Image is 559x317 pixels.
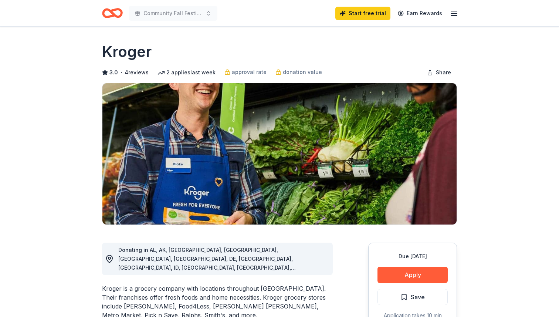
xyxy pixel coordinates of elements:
h1: Kroger [102,41,152,62]
a: approval rate [224,68,267,77]
a: Start free trial [335,7,390,20]
span: • [120,70,123,75]
span: donation value [283,68,322,77]
img: Image for Kroger [102,83,457,225]
a: Earn Rewards [393,7,447,20]
a: Home [102,4,123,22]
button: Apply [377,267,448,283]
span: 3.0 [109,68,118,77]
button: Share [421,65,457,80]
span: Community Fall Festival [143,9,203,18]
div: Due [DATE] [377,252,448,261]
button: 4reviews [125,68,149,77]
a: donation value [275,68,322,77]
button: Community Fall Festival [129,6,217,21]
span: Share [436,68,451,77]
span: Save [411,292,425,302]
button: Save [377,289,448,305]
span: approval rate [232,68,267,77]
div: 2 applies last week [157,68,216,77]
